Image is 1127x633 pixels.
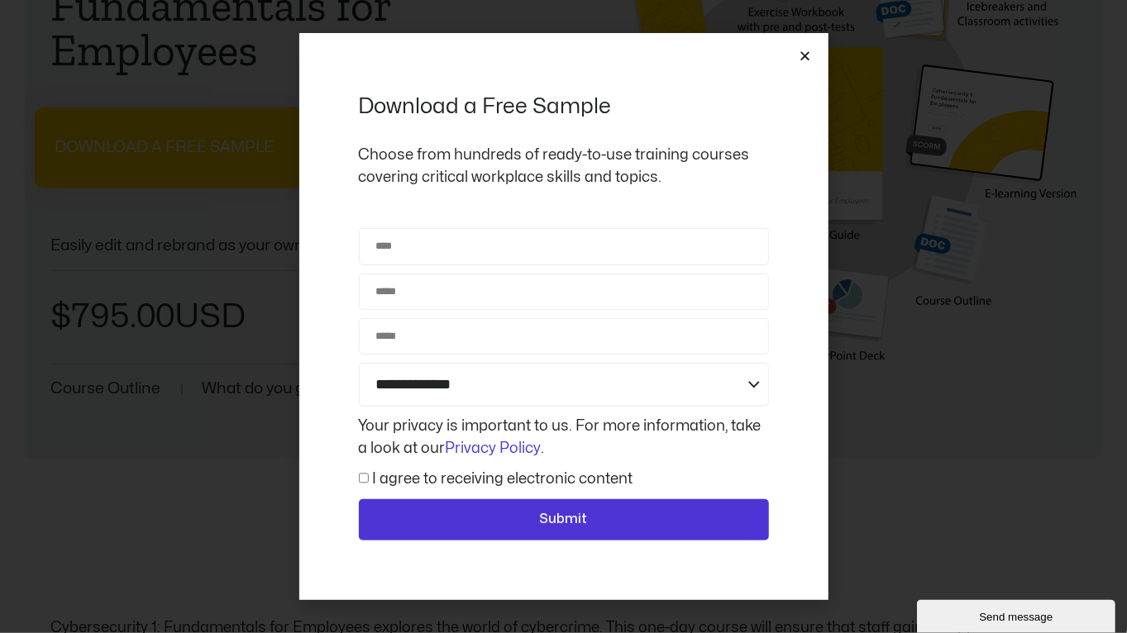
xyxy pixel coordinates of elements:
button: Submit [359,499,769,540]
a: Close [800,50,812,62]
a: Privacy Policy [446,441,542,455]
span: Submit [540,509,588,531]
h2: Download a Free Sample [359,93,769,121]
div: Your privacy is important to us. For more information, take a look at our . [355,415,773,459]
label: I agree to receiving electronic content [372,472,633,486]
p: Choose from hundreds of ready-to-use training courses covering critical workplace skills and topics. [359,144,769,188]
iframe: chat widget [917,597,1119,633]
